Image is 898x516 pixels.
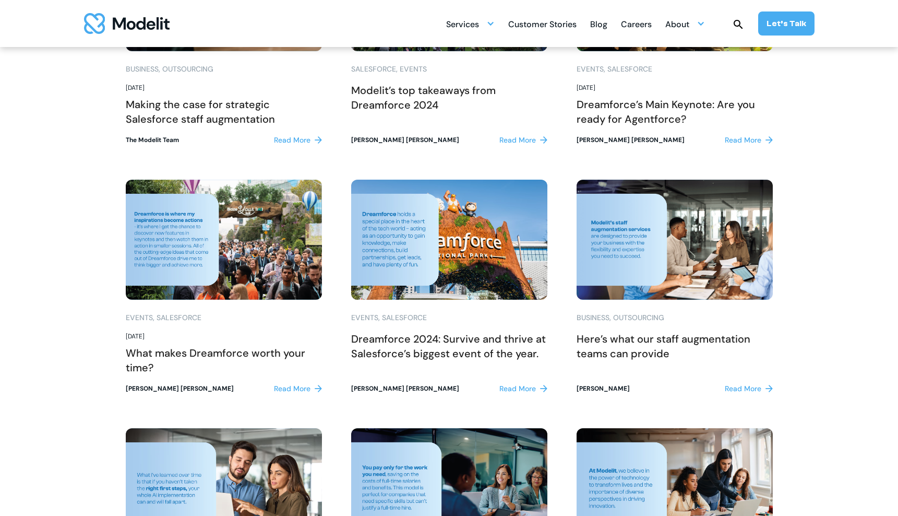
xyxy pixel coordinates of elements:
[153,312,154,323] div: ,
[126,346,322,375] h2: What makes Dreamforce worth your time?
[607,64,652,75] div: Salesforce
[765,136,773,144] img: right arrow
[725,383,773,394] a: Read More
[765,385,773,392] img: right arrow
[351,83,547,112] h2: Modelit’s top takeaways from Dreamforce 2024
[126,97,322,126] h2: Making the case for strategic Salesforce staff augmentation
[621,14,652,34] a: Careers
[499,383,536,394] div: Read More
[274,383,322,394] a: Read More
[577,312,609,323] div: Business
[577,97,773,126] h2: Dreamforce’s Main Keynote: Are you ready for Agentforce?
[126,332,322,342] div: [DATE]
[499,383,547,394] a: Read More
[126,312,153,323] div: Events
[577,135,685,145] div: [PERSON_NAME] [PERSON_NAME]
[274,135,322,146] a: Read More
[157,312,201,323] div: Salesforce
[725,135,761,146] div: Read More
[508,14,577,34] a: Customer Stories
[84,13,170,34] a: home
[665,14,705,34] div: About
[613,312,664,323] div: Outsourcing
[621,15,652,36] div: Careers
[396,64,398,75] div: ,
[590,15,607,36] div: Blog
[84,13,170,34] img: modelit logo
[351,64,396,75] div: Salesforce
[382,312,427,323] div: Salesforce
[540,385,547,392] img: right arrow
[540,136,547,144] img: right arrow
[351,312,378,323] div: Events
[577,83,773,93] div: [DATE]
[725,135,773,146] a: Read More
[126,83,322,93] div: [DATE]
[351,384,459,394] div: [PERSON_NAME] [PERSON_NAME]
[767,18,806,29] div: Let’s Talk
[609,312,611,323] div: ,
[274,135,310,146] div: Read More
[378,312,380,323] div: ,
[577,332,773,361] h2: Here’s what our staff augmentation teams can provide
[590,14,607,34] a: Blog
[126,384,234,394] div: [PERSON_NAME] [PERSON_NAME]
[315,136,322,144] img: right arrow
[351,332,547,361] h2: Dreamforce 2024: Survive and thrive at Salesforce’s biggest event of the year.
[577,64,604,75] div: Events
[508,15,577,36] div: Customer Stories
[162,64,213,75] div: Outsourcing
[577,384,630,394] div: [PERSON_NAME]
[499,135,536,146] div: Read More
[604,64,605,75] div: ,
[159,64,160,75] div: ,
[126,64,159,75] div: Business
[126,135,179,145] div: The Modelit Team
[499,135,547,146] a: Read More
[315,385,322,392] img: right arrow
[351,135,459,145] div: [PERSON_NAME] [PERSON_NAME]
[400,64,427,75] div: Events
[274,383,310,394] div: Read More
[665,15,689,36] div: About
[758,11,815,36] a: Let’s Talk
[725,383,761,394] div: Read More
[446,15,479,36] div: Services
[446,14,495,34] div: Services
